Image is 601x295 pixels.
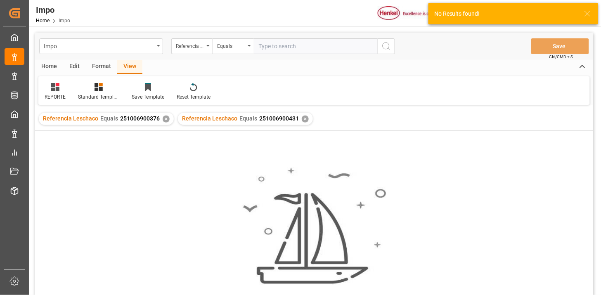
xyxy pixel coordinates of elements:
div: Impo [36,4,70,16]
button: open menu [171,38,213,54]
input: Type to search [254,38,378,54]
div: Impo [44,40,154,51]
div: Save Template [132,93,164,101]
div: Home [35,60,63,74]
img: Henkel%20logo.jpg_1689854090.jpg [378,6,447,21]
a: Home [36,18,50,24]
span: Ctrl/CMD + S [549,54,573,60]
div: ✕ [163,116,170,123]
button: open menu [39,38,163,54]
button: open menu [213,38,254,54]
div: Format [86,60,117,74]
div: Equals [217,40,245,50]
button: Save [531,38,589,54]
div: Reset Template [177,93,211,101]
span: 251006900376 [120,115,160,122]
span: Referencia Leschaco [182,115,237,122]
div: ✕ [302,116,309,123]
button: search button [378,38,395,54]
span: Referencia Leschaco [43,115,98,122]
div: View [117,60,142,74]
span: Equals [100,115,118,122]
div: REPORTE [45,93,66,101]
div: Standard Templates [78,93,119,101]
span: 251006900431 [259,115,299,122]
div: No Results found! [434,9,576,18]
div: Referencia Leschaco [176,40,204,50]
div: Edit [63,60,86,74]
span: Equals [239,115,257,122]
img: smooth_sailing.jpeg [242,167,386,285]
